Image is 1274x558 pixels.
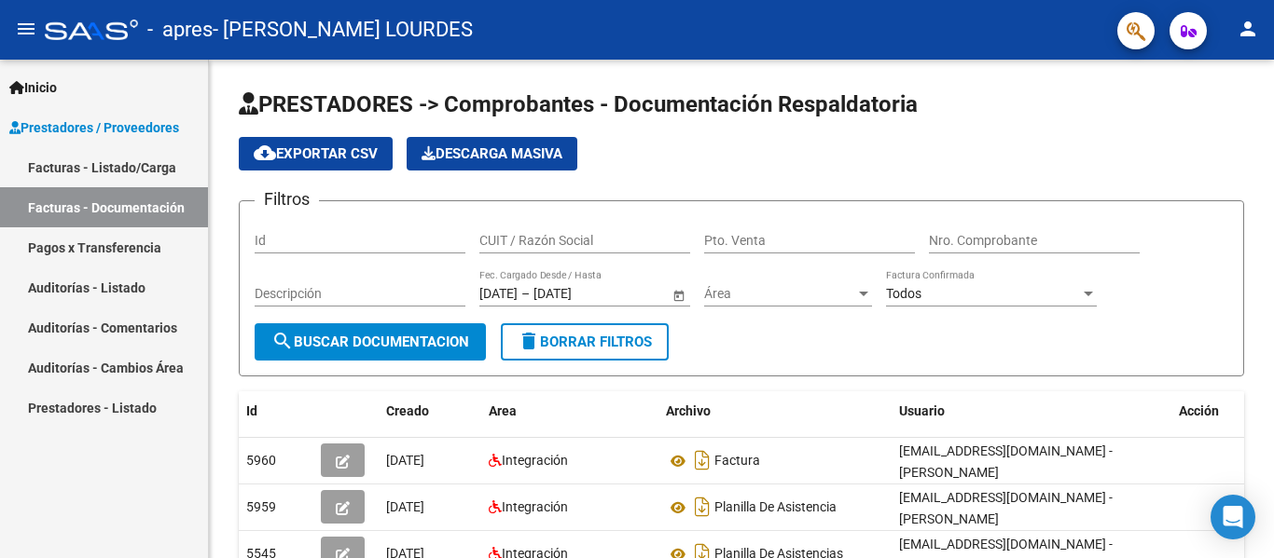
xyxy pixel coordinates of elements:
button: Descarga Masiva [407,137,577,170]
button: Buscar Documentacion [255,323,486,361]
i: Descargar documento [690,492,714,522]
span: [DATE] [386,453,424,468]
span: 5959 [246,499,276,514]
span: Usuario [899,403,945,418]
mat-icon: delete [518,330,540,352]
span: Integración [502,453,568,468]
mat-icon: cloud_download [254,142,276,164]
datatable-header-cell: Area [481,391,658,431]
span: Id [246,403,257,418]
datatable-header-cell: Creado [379,391,481,431]
datatable-header-cell: Id [239,391,313,431]
span: 5960 [246,453,276,468]
button: Exportar CSV [239,137,393,170]
span: Borrar Filtros [518,333,652,350]
span: – [521,286,530,302]
span: Área [704,286,855,302]
span: - apres [147,9,213,50]
datatable-header-cell: Archivo [658,391,892,431]
div: Open Intercom Messenger [1211,495,1255,539]
mat-icon: person [1237,18,1259,40]
span: Exportar CSV [254,145,378,162]
span: Area [489,403,517,418]
datatable-header-cell: Acción [1171,391,1265,431]
button: Open calendar [669,285,688,305]
span: Archivo [666,403,711,418]
span: Buscar Documentacion [271,333,469,350]
app-download-masive: Descarga masiva de comprobantes (adjuntos) [407,137,577,170]
input: Fecha fin [533,286,625,302]
button: Borrar Filtros [501,323,669,361]
span: [EMAIL_ADDRESS][DOMAIN_NAME] - [PERSON_NAME] [899,443,1113,480]
span: Factura [714,454,760,469]
datatable-header-cell: Usuario [892,391,1171,431]
span: Inicio [9,77,57,98]
span: [DATE] [386,499,424,514]
span: Prestadores / Proveedores [9,117,179,138]
span: [EMAIL_ADDRESS][DOMAIN_NAME] - [PERSON_NAME] [899,490,1113,526]
span: Creado [386,403,429,418]
span: Integración [502,499,568,514]
span: Planilla De Asistencia [714,500,837,515]
h3: Filtros [255,186,319,212]
span: PRESTADORES -> Comprobantes - Documentación Respaldatoria [239,91,918,117]
mat-icon: menu [15,18,37,40]
i: Descargar documento [690,445,714,475]
input: Fecha inicio [479,286,518,302]
span: Acción [1179,403,1219,418]
span: Todos [886,286,921,301]
mat-icon: search [271,330,294,352]
span: - [PERSON_NAME] LOURDES [213,9,473,50]
span: Descarga Masiva [422,145,562,162]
